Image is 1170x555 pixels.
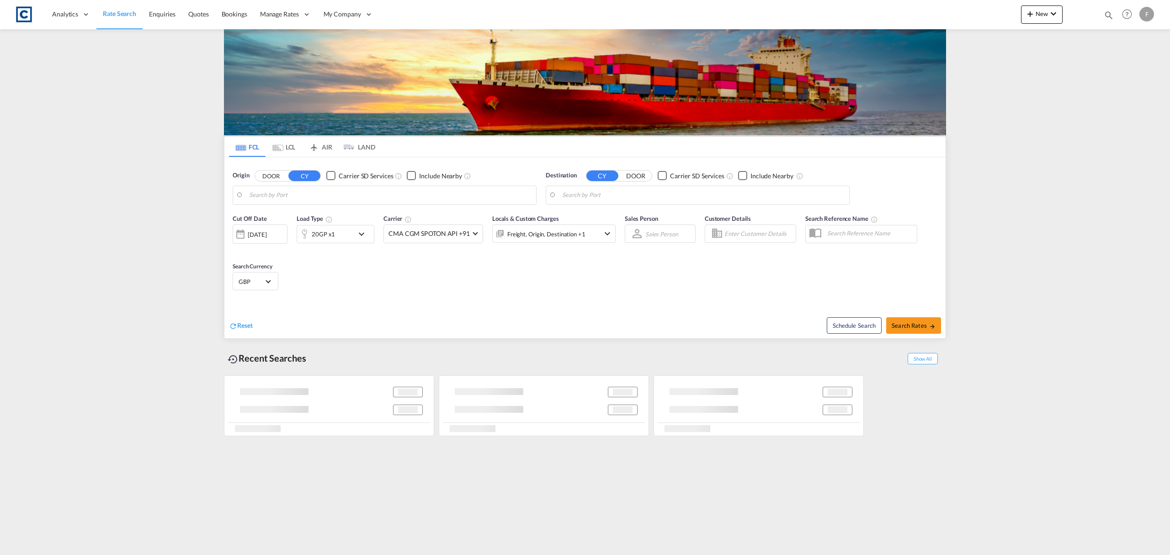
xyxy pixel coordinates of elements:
[827,317,882,334] button: Note: By default Schedule search will only considerorigin ports, destination ports and cut off da...
[297,225,374,243] div: 20GP x1icon-chevron-down
[229,137,375,157] md-pagination-wrapper: Use the left and right arrow keys to navigate between tabs
[224,157,946,338] div: Origin DOOR CY Checkbox No InkUnchecked: Search for CY (Container Yard) services for all selected...
[228,354,239,365] md-icon: icon-backup-restore
[229,137,266,157] md-tab-item: FCL
[339,137,375,157] md-tab-item: LAND
[750,171,793,181] div: Include Nearby
[407,171,462,181] md-checkbox: Checkbox No Ink
[886,317,941,334] button: Search Ratesicon-arrow-right
[233,263,272,270] span: Search Currency
[871,216,878,223] md-icon: Your search will be saved by the below given name
[507,228,585,240] div: Freight Origin Destination Factory Stuffing
[222,10,247,18] span: Bookings
[1048,8,1059,19] md-icon: icon-chevron-down
[312,228,335,240] div: 20GP x1
[388,229,470,238] span: CMA CGM SPOTON API +91
[419,171,462,181] div: Include Nearby
[229,321,253,331] div: icon-refreshReset
[224,29,946,135] img: LCL+%26+FCL+BACKGROUND.png
[149,10,175,18] span: Enquiries
[233,171,249,180] span: Origin
[644,227,679,240] md-select: Sales Person
[738,171,793,181] md-checkbox: Checkbox No Ink
[356,229,372,240] md-icon: icon-chevron-down
[1104,10,1114,20] md-icon: icon-magnify
[404,216,412,223] md-icon: The selected Trucker/Carrierwill be displayed in the rate results If the rates are from another f...
[260,10,299,19] span: Manage Rates
[908,353,938,364] span: Show All
[237,321,253,329] span: Reset
[302,137,339,157] md-tab-item: AIR
[229,322,237,330] md-icon: icon-refresh
[103,10,136,17] span: Rate Search
[233,243,239,255] md-datepicker: Select
[14,4,34,25] img: 1fdb9190129311efbfaf67cbb4249bed.jpeg
[464,172,471,180] md-icon: Unchecked: Ignores neighbouring ports when fetching rates.Checked : Includes neighbouring ports w...
[249,188,532,202] input: Search by Port
[805,215,878,222] span: Search Reference Name
[233,224,287,244] div: [DATE]
[325,216,333,223] md-icon: icon-information-outline
[238,275,273,288] md-select: Select Currency: £ GBPUnited Kingdom Pound
[326,171,393,181] md-checkbox: Checkbox No Ink
[224,348,310,368] div: Recent Searches
[1139,7,1154,21] div: F
[297,215,333,222] span: Load Type
[395,172,402,180] md-icon: Unchecked: Search for CY (Container Yard) services for all selected carriers.Checked : Search for...
[339,171,393,181] div: Carrier SD Services
[288,171,320,181] button: CY
[670,171,724,181] div: Carrier SD Services
[620,171,652,181] button: DOOR
[492,215,559,222] span: Locals & Custom Charges
[188,10,208,18] span: Quotes
[248,230,266,239] div: [DATE]
[625,215,658,222] span: Sales Person
[1025,8,1036,19] md-icon: icon-plus 400-fg
[929,323,936,330] md-icon: icon-arrow-right
[586,171,618,181] button: CY
[383,215,412,222] span: Carrier
[724,227,793,240] input: Enter Customer Details
[705,215,751,222] span: Customer Details
[726,172,734,180] md-icon: Unchecked: Search for CY (Container Yard) services for all selected carriers.Checked : Search for...
[255,171,287,181] button: DOOR
[239,277,264,286] span: GBP
[324,10,361,19] span: My Company
[546,171,577,180] span: Destination
[1119,6,1139,23] div: Help
[1021,5,1063,24] button: icon-plus 400-fgNewicon-chevron-down
[233,215,267,222] span: Cut Off Date
[308,142,319,149] md-icon: icon-airplane
[892,322,936,329] span: Search Rates
[602,228,613,239] md-icon: icon-chevron-down
[1104,10,1114,24] div: icon-magnify
[562,188,845,202] input: Search by Port
[658,171,724,181] md-checkbox: Checkbox No Ink
[796,172,803,180] md-icon: Unchecked: Ignores neighbouring ports when fetching rates.Checked : Includes neighbouring ports w...
[266,137,302,157] md-tab-item: LCL
[1119,6,1135,22] span: Help
[823,226,917,240] input: Search Reference Name
[52,10,78,19] span: Analytics
[492,224,616,243] div: Freight Origin Destination Factory Stuffingicon-chevron-down
[1025,10,1059,17] span: New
